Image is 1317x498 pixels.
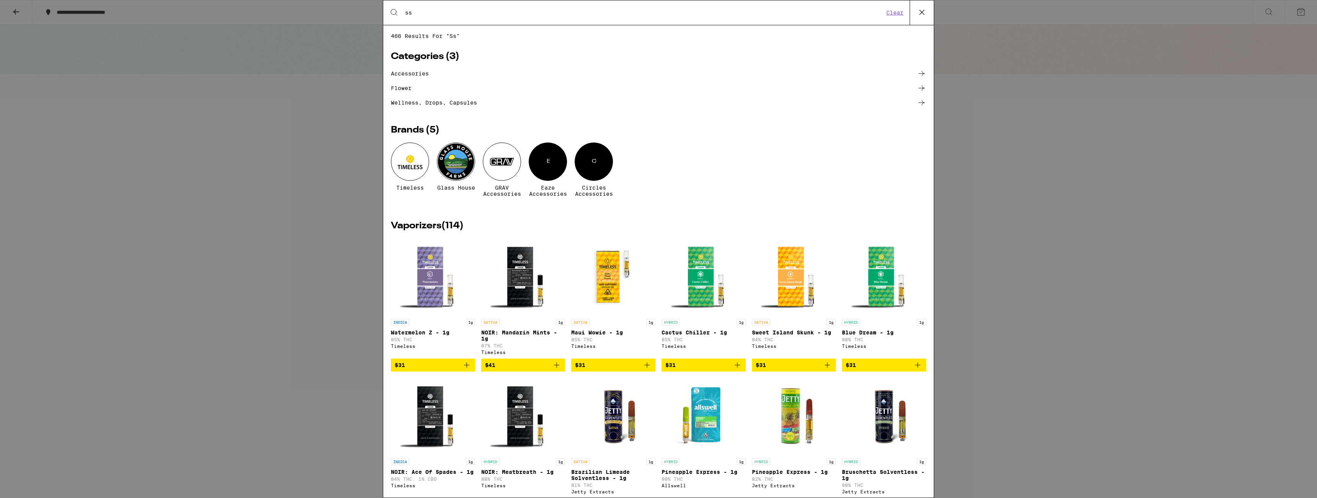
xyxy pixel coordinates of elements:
div: Allswell [662,483,746,488]
p: 1g [646,319,655,326]
p: 80% THC [842,483,926,488]
p: HYBRID [481,458,500,465]
div: C [575,143,613,181]
img: Allswell - Pineapple Express - 1g [665,378,742,454]
span: $31 [575,362,585,368]
a: Open page for Brazilian Limeade Solventless - 1g from Jetty Extracts [571,378,655,498]
img: Jetty Extracts - Pineapple Express - 1g [755,378,832,454]
p: Maui Wowie - 1g [571,329,655,336]
a: Open page for Sweet Island Skunk - 1g from Timeless [752,238,836,359]
div: Timeless [752,344,836,349]
div: E [529,143,567,181]
p: 84% THC [752,337,836,342]
p: SATIVA [571,319,590,326]
p: 1g [827,458,836,465]
p: Cactus Chiller - 1g [662,329,746,336]
p: 1g [466,319,475,326]
button: Add to bag [662,359,746,372]
p: 84% THC: 1% CBD [391,477,475,482]
a: Open page for NOIR: Mandarin Mints - 1g from Timeless [481,238,565,359]
span: $41 [485,362,495,368]
p: 1g [556,458,565,465]
button: Add to bag [391,359,475,372]
img: Timeless - Maui Wowie - 1g [575,238,652,315]
span: $31 [665,362,676,368]
img: Jetty Extracts - Bruschetta Solventless - 1g [846,378,922,454]
a: flower [391,84,926,93]
button: Add to bag [481,359,565,372]
a: Open page for NOIR: Meatbreath - 1g from Timeless [481,378,565,498]
p: 85% THC [391,337,475,342]
a: accessories [391,69,926,78]
div: Jetty Extracts [752,483,836,488]
p: 1g [737,458,746,465]
p: SATIVA [571,458,590,465]
a: Open page for Pineapple Express - 1g from Jetty Extracts [752,378,836,498]
div: Jetty Extracts [842,489,926,494]
span: Circles Accessories [575,185,613,197]
p: 1g [466,458,475,465]
a: Wellness, drops, capsules [391,98,926,107]
p: SATIVA [481,319,500,326]
span: Eaze Accessories [529,185,567,197]
p: 1g [917,319,926,326]
div: Timeless [481,350,565,355]
div: Timeless [391,344,475,349]
p: 81% THC [571,483,655,488]
a: Open page for Cactus Chiller - 1g from Timeless [662,238,746,359]
button: Add to bag [752,359,836,372]
a: Open page for Maui Wowie - 1g from Timeless [571,238,655,359]
p: 1g [737,319,746,326]
p: HYBRID [752,458,770,465]
h2: Brands ( 5 ) [391,126,926,135]
p: HYBRID [662,458,680,465]
p: 82% THC [752,477,836,482]
span: $31 [756,362,766,368]
span: Glass House [437,185,475,191]
button: Add to bag [571,359,655,372]
a: Open page for Pineapple Express - 1g from Allswell [662,378,746,498]
img: Timeless - Sweet Island Skunk - 1g [755,238,832,315]
span: 466 results for "ss" [391,33,926,39]
p: Brazilian Limeade Solventless - 1g [571,469,655,481]
span: Timeless [396,185,424,191]
div: Timeless [662,344,746,349]
span: $31 [395,362,405,368]
p: 90% THC [662,477,746,482]
img: Timeless - NOIR: Meatbreath - 1g [485,378,561,454]
img: Timeless - Watermelon Z - 1g [395,238,471,315]
img: Jetty Extracts - Brazilian Limeade Solventless - 1g [575,378,652,454]
p: Blue Dream - 1g [842,329,926,336]
p: 88% THC [481,477,565,482]
span: GRAV Accessories [483,185,521,197]
h2: Vaporizers ( 114 ) [391,221,926,231]
p: 85% THC [662,337,746,342]
p: 87% THC [481,343,565,348]
a: Open page for Blue Dream - 1g from Timeless [842,238,926,359]
p: HYBRID [842,319,860,326]
p: HYBRID [662,319,680,326]
p: Pineapple Express - 1g [662,469,746,475]
div: Timeless [842,344,926,349]
p: 88% THC [842,337,926,342]
p: Sweet Island Skunk - 1g [752,329,836,336]
div: Timeless [481,483,565,488]
img: Timeless - NOIR: Ace Of Spades - 1g [395,378,471,454]
img: Timeless - NOIR: Mandarin Mints - 1g [485,238,561,315]
button: Clear [884,9,906,16]
a: Open page for NOIR: Ace Of Spades - 1g from Timeless [391,378,475,498]
div: Timeless [571,344,655,349]
p: INDICA [391,319,409,326]
p: 1g [556,319,565,326]
p: HYBRID [842,458,860,465]
p: NOIR: Ace Of Spades - 1g [391,469,475,475]
input: Search for products & categories [405,9,884,16]
a: Open page for Bruschetta Solventless - 1g from Jetty Extracts [842,378,926,498]
span: $31 [846,362,856,368]
a: Open page for Watermelon Z - 1g from Timeless [391,238,475,359]
img: Timeless - Cactus Chiller - 1g [665,238,742,315]
p: 1g [917,458,926,465]
p: Watermelon Z - 1g [391,329,475,336]
span: Hi. Need any help? [5,5,55,11]
p: INDICA [391,458,409,465]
